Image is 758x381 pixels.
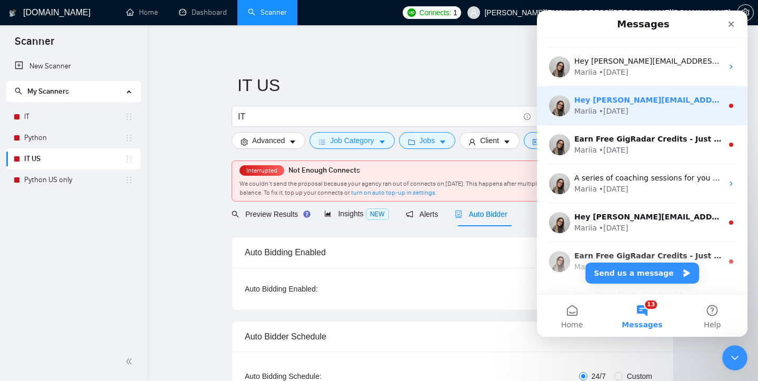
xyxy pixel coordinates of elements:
[245,237,661,267] div: Auto Bidding Enabled
[252,135,285,146] span: Advanced
[232,210,239,218] span: search
[439,138,446,146] span: caret-down
[232,132,305,149] button: settingAdvancedcaret-down
[351,189,437,196] a: turn on auto top-up in settings.
[6,106,141,127] li: IT
[324,210,332,217] span: area-chart
[24,148,125,169] a: IT US
[406,210,438,218] span: Alerts
[455,210,507,218] span: Auto Bidder
[125,134,133,142] span: holder
[248,8,287,17] a: searchScanner
[15,87,69,96] span: My Scanners
[420,135,435,146] span: Jobs
[318,138,326,146] span: bars
[9,5,16,22] img: logo
[289,138,296,146] span: caret-down
[737,8,753,17] span: setting
[126,8,158,17] a: homeHome
[243,167,281,174] span: Interrupted
[406,210,413,218] span: notification
[378,138,386,146] span: caret-down
[407,8,416,17] img: upwork-logo.png
[420,7,451,18] span: Connects:
[408,138,415,146] span: folder
[533,138,540,146] span: idcard
[125,176,133,184] span: holder
[15,87,22,95] span: search
[524,113,531,120] span: info-circle
[179,8,227,17] a: dashboardDashboard
[125,356,136,367] span: double-left
[524,132,588,149] button: idcardVendorcaret-down
[737,4,754,21] button: setting
[24,169,125,190] a: Python US only
[125,113,133,121] span: holder
[6,169,141,190] li: Python US only
[453,7,457,18] span: 1
[27,87,69,96] span: My Scanners
[6,34,63,56] span: Scanner
[722,345,747,370] iframe: Intercom live chat
[460,132,520,149] button: userClientcaret-down
[455,210,462,218] span: robot
[310,132,394,149] button: barsJob Categorycaret-down
[24,106,125,127] a: IT
[232,210,307,218] span: Preview Results
[245,322,661,352] div: Auto Bidder Schedule
[503,138,511,146] span: caret-down
[537,11,747,337] iframe: Intercom live chat
[302,209,312,219] div: Tooltip anchor
[737,8,754,17] a: setting
[366,208,389,220] span: NEW
[6,127,141,148] li: Python
[480,135,499,146] span: Client
[240,180,661,196] span: We couldn’t send the proposal because your agency ran out of connects on [DATE]. This happens aft...
[399,132,456,149] button: folderJobscaret-down
[6,56,141,77] li: New Scanner
[24,127,125,148] a: Python
[288,166,360,175] span: Not Enough Connects
[238,110,519,123] input: Search Freelance Jobs...
[15,56,132,77] a: New Scanner
[330,135,374,146] span: Job Category
[470,9,477,16] span: user
[468,138,476,146] span: user
[324,209,388,218] span: Insights
[245,283,383,295] div: Auto Bidding Enabled:
[237,72,652,98] input: Scanner name...
[6,148,141,169] li: IT US
[125,155,133,163] span: holder
[241,138,248,146] span: setting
